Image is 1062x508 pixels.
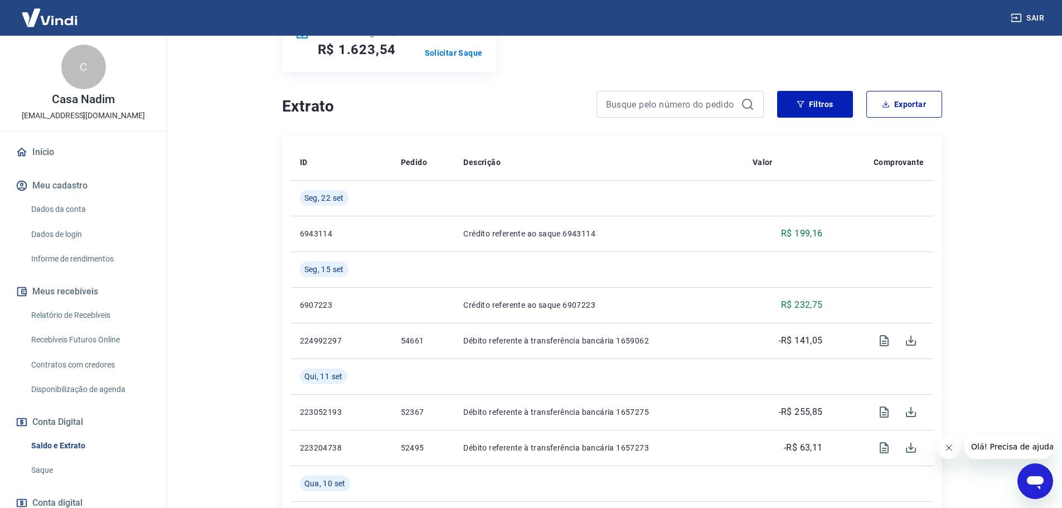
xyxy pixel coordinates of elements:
a: Contratos com credores [27,354,153,376]
p: 223052193 [300,407,383,418]
button: Meu cadastro [13,173,153,198]
iframe: Botão para abrir a janela de mensagens [1017,463,1053,499]
span: Olá! Precisa de ajuda? [7,8,94,17]
a: Dados da conta [27,198,153,221]
p: 6907223 [300,299,383,311]
p: 54661 [401,335,446,346]
span: Download [898,434,924,461]
input: Busque pelo número do pedido [606,96,736,113]
p: 223204738 [300,442,383,453]
p: Crédito referente ao saque 6943114 [463,228,734,239]
p: 224992297 [300,335,383,346]
button: Conta Digital [13,410,153,434]
span: Qua, 10 set [304,478,346,489]
a: Informe de rendimentos [27,248,153,270]
p: Débito referente à transferência bancária 1657273 [463,442,734,453]
a: Saque [27,459,153,482]
p: Crédito referente ao saque 6907223 [463,299,734,311]
iframe: Fechar mensagem [938,437,960,459]
span: Visualizar [871,399,898,425]
iframe: Mensagem da empresa [964,434,1053,459]
p: ID [300,157,308,168]
span: Download [898,399,924,425]
p: -R$ 141,05 [779,334,823,347]
button: Sair [1008,8,1049,28]
p: Débito referente à transferência bancária 1657275 [463,407,734,418]
p: 6943114 [300,228,383,239]
p: R$ 199,16 [781,227,823,240]
p: Pedido [401,157,427,168]
span: Download [898,327,924,354]
span: Seg, 15 set [304,264,344,275]
p: -R$ 63,11 [784,441,823,454]
button: Meus recebíveis [13,279,153,304]
p: Débito referente à transferência bancária 1659062 [463,335,734,346]
h5: R$ 1.623,54 [318,41,396,59]
a: Recebíveis Futuros Online [27,328,153,351]
span: Visualizar [871,327,898,354]
a: Disponibilização de agenda [27,378,153,401]
a: Dados de login [27,223,153,246]
a: Relatório de Recebíveis [27,304,153,327]
img: Vindi [13,1,86,35]
p: Valor [753,157,773,168]
p: [EMAIL_ADDRESS][DOMAIN_NAME] [22,110,145,122]
p: 52367 [401,407,446,418]
button: Exportar [866,91,942,118]
div: C [61,45,106,89]
span: Visualizar [871,434,898,461]
p: Casa Nadim [52,94,115,105]
span: Qui, 11 set [304,371,343,382]
p: Comprovante [874,157,924,168]
button: Filtros [777,91,853,118]
a: Saldo e Extrato [27,434,153,457]
a: Início [13,140,153,165]
a: Solicitar Saque [425,47,483,59]
p: R$ 232,75 [781,298,823,312]
h4: Extrato [282,95,583,118]
span: Seg, 22 set [304,192,344,204]
p: Descrição [463,157,501,168]
p: 52495 [401,442,446,453]
p: -R$ 255,85 [779,405,823,419]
